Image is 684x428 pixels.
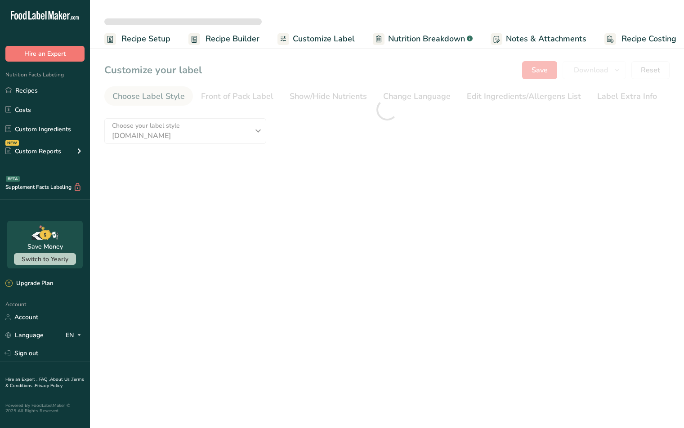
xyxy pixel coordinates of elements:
[388,33,465,45] span: Nutrition Breakdown
[5,376,84,389] a: Terms & Conditions .
[14,253,76,265] button: Switch to Yearly
[604,29,676,49] a: Recipe Costing
[188,29,259,49] a: Recipe Builder
[5,46,85,62] button: Hire an Expert
[5,403,85,414] div: Powered By FoodLabelMaker © 2025 All Rights Reserved
[27,242,63,251] div: Save Money
[6,176,20,182] div: BETA
[104,29,170,49] a: Recipe Setup
[50,376,72,383] a: About Us .
[22,255,68,263] span: Switch to Yearly
[5,140,19,146] div: NEW
[121,33,170,45] span: Recipe Setup
[491,29,586,49] a: Notes & Attachments
[506,33,586,45] span: Notes & Attachments
[373,29,473,49] a: Nutrition Breakdown
[206,33,259,45] span: Recipe Builder
[277,29,355,49] a: Customize Label
[621,33,676,45] span: Recipe Costing
[5,147,61,156] div: Custom Reports
[66,330,85,341] div: EN
[293,33,355,45] span: Customize Label
[5,327,44,343] a: Language
[5,376,37,383] a: Hire an Expert .
[5,279,53,288] div: Upgrade Plan
[35,383,63,389] a: Privacy Policy
[39,376,50,383] a: FAQ .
